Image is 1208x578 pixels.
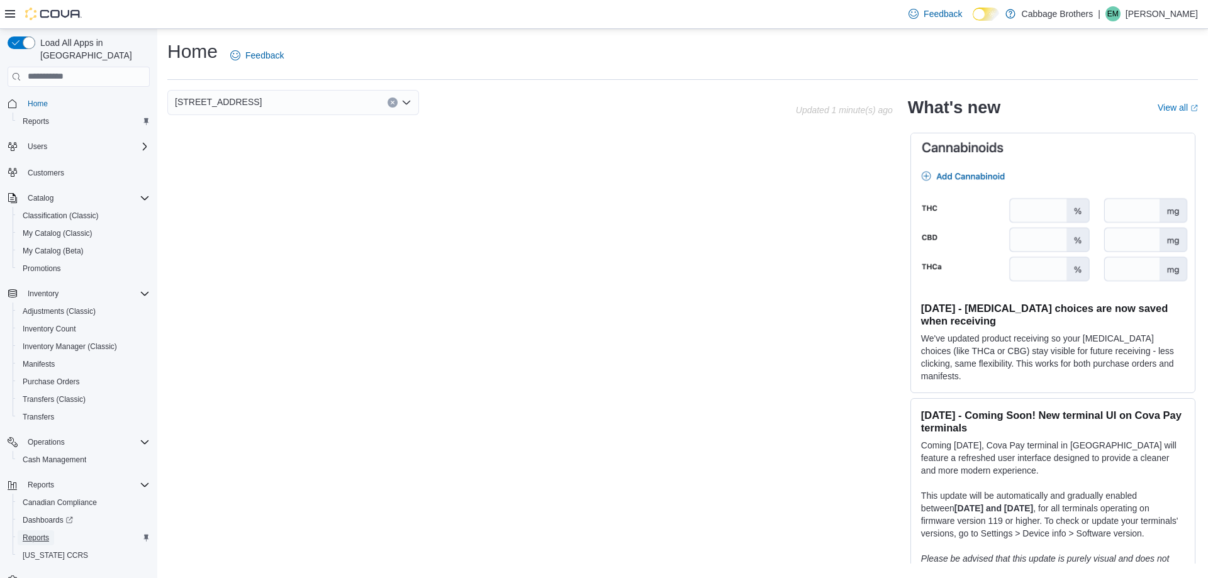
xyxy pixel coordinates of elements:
button: Classification (Classic) [13,207,155,225]
button: Reports [23,477,59,492]
a: Transfers (Classic) [18,392,91,407]
span: Inventory Manager (Classic) [23,342,117,352]
a: Customers [23,165,69,181]
span: Feedback [245,49,284,62]
button: Inventory [23,286,64,301]
span: Catalog [28,193,53,203]
span: Home [28,99,48,109]
span: Classification (Classic) [18,208,150,223]
a: Canadian Compliance [18,495,102,510]
span: Load All Apps in [GEOGRAPHIC_DATA] [35,36,150,62]
button: [US_STATE] CCRS [13,547,155,564]
h1: Home [167,39,218,64]
button: Catalog [3,189,155,207]
a: Inventory Manager (Classic) [18,339,122,354]
span: Transfers [23,412,54,422]
a: [US_STATE] CCRS [18,548,93,563]
span: Operations [28,437,65,447]
span: Reports [23,116,49,126]
button: Cash Management [13,451,155,469]
span: Customers [28,168,64,178]
span: Inventory Manager (Classic) [18,339,150,354]
h3: [DATE] - [MEDICAL_DATA] choices are now saved when receiving [921,302,1185,327]
span: Dashboards [23,515,73,525]
button: Users [3,138,155,155]
button: My Catalog (Classic) [13,225,155,242]
button: Reports [3,476,155,494]
span: EM [1107,6,1119,21]
span: [STREET_ADDRESS] [175,94,262,109]
span: Inventory Count [18,321,150,336]
p: Updated 1 minute(s) ago [796,105,893,115]
span: Adjustments (Classic) [23,306,96,316]
span: Users [23,139,150,154]
span: Transfers [18,409,150,425]
a: Adjustments (Classic) [18,304,101,319]
span: My Catalog (Classic) [23,228,92,238]
button: Inventory Manager (Classic) [13,338,155,355]
span: Catalog [23,191,150,206]
span: Reports [18,114,150,129]
a: Classification (Classic) [18,208,104,223]
span: My Catalog (Beta) [23,246,84,256]
span: Inventory Count [23,324,76,334]
h2: What's new [908,97,1000,118]
a: Dashboards [18,513,78,528]
span: Classification (Classic) [23,211,99,221]
a: Dashboards [13,511,155,529]
button: Adjustments (Classic) [13,303,155,320]
span: Washington CCRS [18,548,150,563]
a: Cash Management [18,452,91,467]
p: [PERSON_NAME] [1126,6,1198,21]
span: Cash Management [23,455,86,465]
span: Operations [23,435,150,450]
a: View allExternal link [1158,103,1198,113]
button: Promotions [13,260,155,277]
span: [US_STATE] CCRS [23,550,88,560]
span: Inventory [28,289,59,299]
img: Cova [25,8,82,20]
span: Canadian Compliance [23,497,97,508]
div: Eric Meade [1105,6,1121,21]
button: Operations [23,435,70,450]
p: We've updated product receiving so your [MEDICAL_DATA] choices (like THCa or CBG) stay visible fo... [921,332,1185,382]
a: Reports [18,530,54,545]
span: My Catalog (Classic) [18,226,150,241]
button: Transfers [13,408,155,426]
span: Inventory [23,286,150,301]
span: Manifests [23,359,55,369]
svg: External link [1190,104,1198,112]
button: Inventory Count [13,320,155,338]
a: Purchase Orders [18,374,85,389]
button: Customers [3,163,155,181]
span: Purchase Orders [23,377,80,387]
p: Cabbage Brothers [1022,6,1093,21]
button: My Catalog (Beta) [13,242,155,260]
input: Dark Mode [973,8,999,21]
span: Dashboards [18,513,150,528]
span: Customers [23,164,150,180]
span: Promotions [23,264,61,274]
p: Coming [DATE], Cova Pay terminal in [GEOGRAPHIC_DATA] will feature a refreshed user interface des... [921,439,1185,477]
a: My Catalog (Beta) [18,243,89,258]
a: Transfers [18,409,59,425]
span: Canadian Compliance [18,495,150,510]
span: Promotions [18,261,150,276]
button: Manifests [13,355,155,373]
a: Reports [18,114,54,129]
button: Catalog [23,191,59,206]
span: Users [28,142,47,152]
span: Reports [23,533,49,543]
button: Canadian Compliance [13,494,155,511]
span: Reports [28,480,54,490]
span: Adjustments (Classic) [18,304,150,319]
span: Home [23,96,150,111]
span: Reports [23,477,150,492]
a: Inventory Count [18,321,81,336]
p: This update will be automatically and gradually enabled between , for all terminals operating on ... [921,489,1185,540]
button: Reports [13,113,155,130]
span: My Catalog (Beta) [18,243,150,258]
a: Feedback [225,43,289,68]
span: Transfers (Classic) [23,394,86,404]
